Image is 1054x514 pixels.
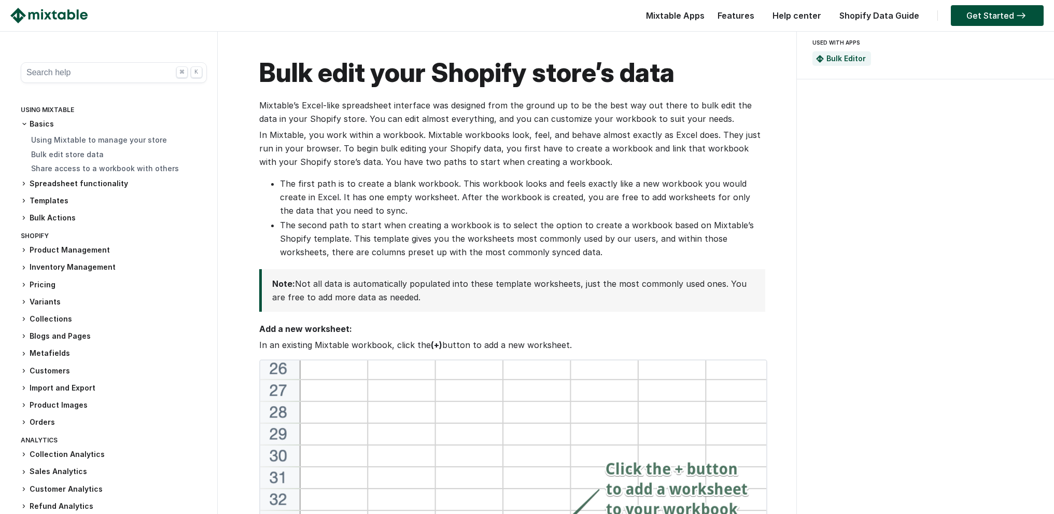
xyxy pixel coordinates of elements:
[21,196,207,206] h3: Templates
[259,57,765,88] h1: Bulk edit your Shopify store’s data
[812,36,1034,49] div: USED WITH APPS
[21,400,207,411] h3: Product Images
[431,340,442,350] strong: (+)
[21,449,207,460] h3: Collection Analytics
[259,324,352,334] strong: Add а new worksheet:
[280,177,765,217] li: The first path is to create a blank workbook. This workbook looks and feels exactly like a new wo...
[259,128,765,169] p: In Mixtable, you work within a workbook. Mixtable workbooks look, feel, and behave almost exactly...
[259,338,765,352] p: In an existing Mixtable workbook, click the button to add a new worksheet.
[21,484,207,495] h3: Customer Analytics
[21,331,207,342] h3: Blogs and Pages
[826,54,866,63] a: Bulk Editor
[21,104,207,119] div: Using Mixtable
[21,434,207,449] div: Analytics
[951,5,1044,26] a: Get Started
[280,218,765,259] li: The second path to start when creating a workbook is to select the option to create a workbook ba...
[21,262,207,273] h3: Inventory Management
[31,150,104,159] a: Bulk edit store data
[21,466,207,477] h3: Sales Analytics
[21,62,207,83] button: Search help ⌘ K
[31,135,167,144] a: Using Mixtable to manage your store
[834,10,924,21] a: Shopify Data Guide
[21,417,207,428] h3: Orders
[272,279,295,289] strong: Note:
[21,119,207,129] h3: Basics
[21,245,207,256] h3: Product Management
[21,501,207,512] h3: Refund Analytics
[259,99,765,126] p: Mixtable’s Excel-like spreadsheet interface was designed from the ground up to be the best way ou...
[21,297,207,308] h3: Variants
[21,213,207,224] h3: Bulk Actions
[31,164,179,173] a: Share access to a workbook with others
[767,10,826,21] a: Help center
[816,55,824,63] img: Mixtable Spreadsheet Bulk Editor App
[641,8,705,29] div: Mixtable Apps
[272,277,750,304] p: Not all data is automatically populated into these template worksheets, just the most commonly us...
[21,383,207,394] h3: Import and Export
[21,230,207,245] div: Shopify
[21,348,207,359] h3: Metafields
[21,314,207,325] h3: Collections
[712,10,760,21] a: Features
[21,366,207,377] h3: Customers
[21,280,207,290] h3: Pricing
[21,178,207,189] h3: Spreadsheet functionality
[10,8,88,23] img: Mixtable logo
[191,66,202,78] div: K
[1014,12,1028,19] img: arrow-right.svg
[176,66,188,78] div: ⌘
